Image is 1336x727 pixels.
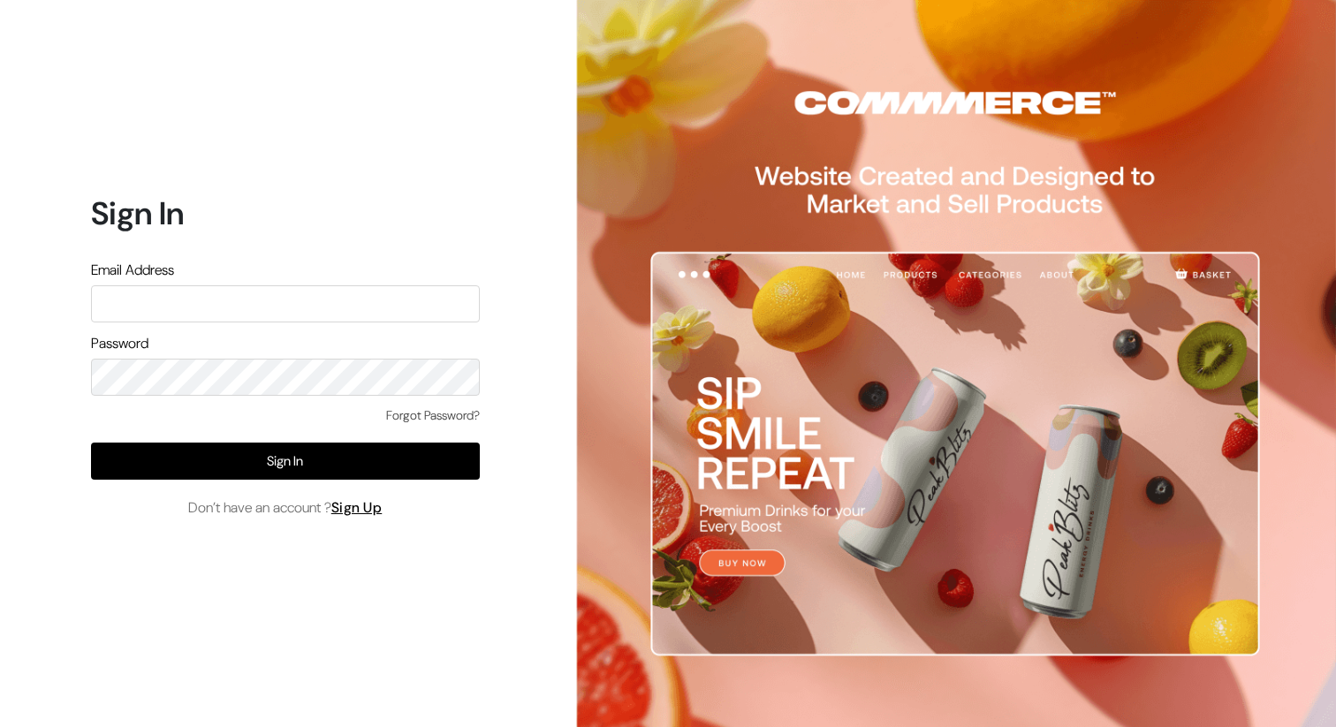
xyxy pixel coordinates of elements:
h1: Sign In [91,194,480,232]
a: Forgot Password? [386,406,480,425]
a: Sign Up [331,498,383,517]
label: Email Address [91,260,174,281]
label: Password [91,333,148,354]
button: Sign In [91,443,480,480]
span: Don’t have an account ? [188,497,383,519]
